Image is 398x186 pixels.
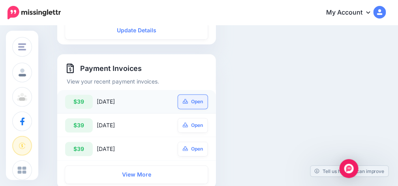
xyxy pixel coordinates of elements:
[67,77,207,86] p: View your recent payment invoices.
[97,95,156,109] div: [DATE]
[18,43,26,50] img: menu.png
[318,3,386,22] a: My Account
[311,166,389,177] a: Tell us how we can improve
[178,95,208,109] a: Open
[65,95,93,109] div: $39
[97,119,156,133] div: [DATE]
[65,166,208,184] a: View More
[65,142,93,156] div: $39
[65,22,208,40] a: Update Details
[340,159,359,178] div: Open Intercom Messenger
[97,142,156,156] div: [DATE]
[178,142,208,156] a: Open
[8,6,61,19] img: Missinglettr
[65,119,93,133] div: $39
[178,119,208,133] a: Open
[67,64,207,73] h4: Payment Invoices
